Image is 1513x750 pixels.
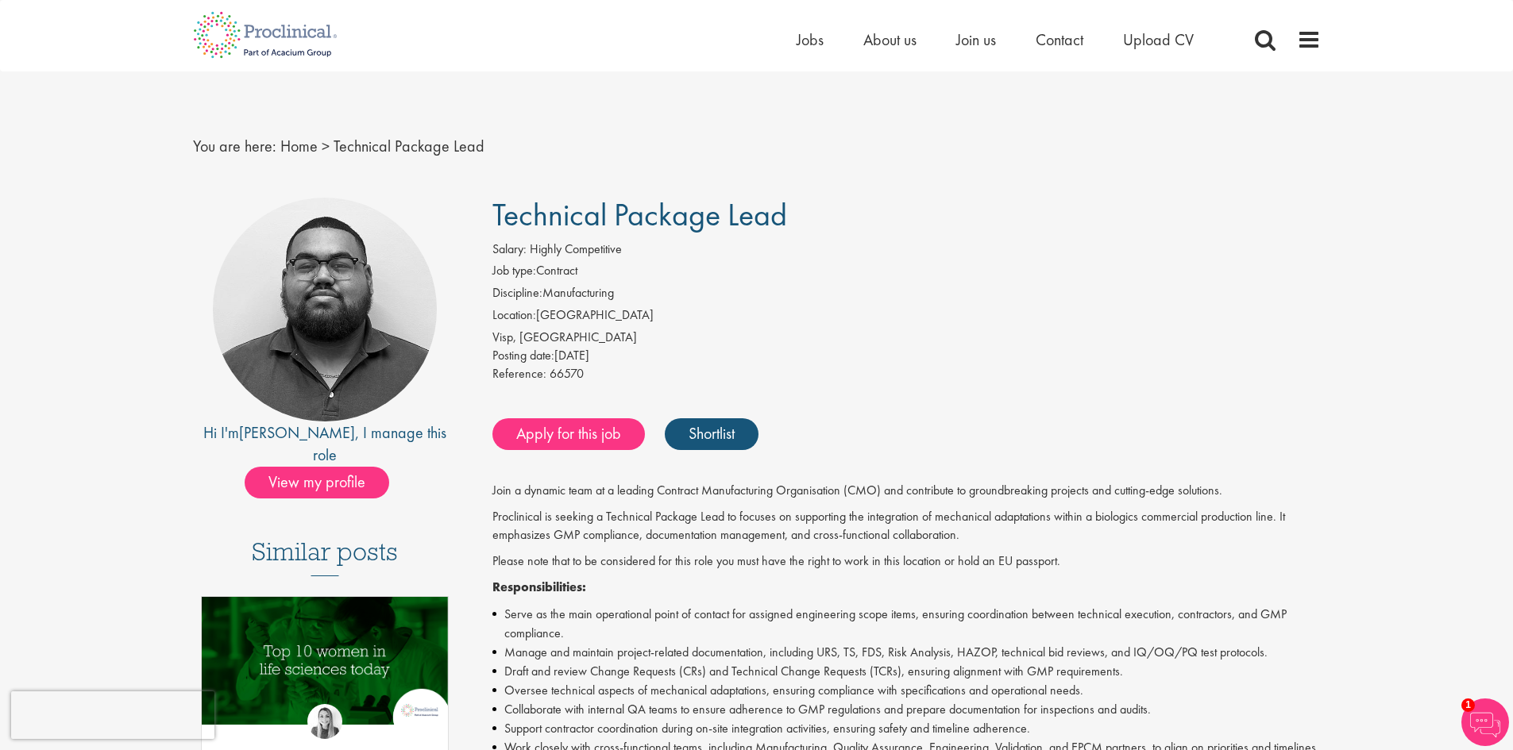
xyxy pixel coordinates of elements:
div: Visp, [GEOGRAPHIC_DATA] [492,329,1321,347]
label: Job type: [492,262,536,280]
span: View my profile [245,467,389,498]
a: Jobs [797,29,824,50]
a: breadcrumb link [280,136,318,156]
a: Join us [956,29,996,50]
img: Chatbot [1461,698,1509,746]
li: Contract [492,262,1321,284]
p: Proclinical is seeking a Technical Package Lead to focuses on supporting the integration of mecha... [492,508,1321,544]
label: Salary: [492,240,527,259]
span: 1 [1461,698,1475,712]
iframe: reCAPTCHA [11,691,214,739]
span: > [322,136,330,156]
li: Collaborate with internal QA teams to ensure adherence to GMP regulations and prepare documentati... [492,700,1321,719]
h3: Similar posts [252,538,398,576]
span: 66570 [550,365,584,382]
label: Location: [492,306,536,325]
label: Reference: [492,365,546,383]
a: [PERSON_NAME] [239,422,355,443]
img: Top 10 women in life sciences today [202,597,449,725]
label: Discipline: [492,284,542,302]
a: Upload CV [1123,29,1194,50]
a: Link to a post [202,597,449,737]
span: Highly Competitive [530,240,622,257]
li: Serve as the main operational point of contact for assigned engineering scope items, ensuring coo... [492,605,1321,643]
li: Manufacturing [492,284,1321,306]
span: Posting date: [492,347,554,363]
strong: Responsibilities: [492,579,586,595]
span: Technical Package Lead [334,136,484,156]
li: [GEOGRAPHIC_DATA] [492,306,1321,329]
a: Contact [1036,29,1083,50]
div: Hi I'm , I manage this role [193,421,457,467]
a: About us [863,29,917,50]
a: Apply for this job [492,418,645,450]
a: View my profile [245,470,405,490]
div: [DATE] [492,347,1321,365]
a: Shortlist [665,418,758,450]
img: imeage of recruiter Ashley Bennett [213,198,437,421]
p: Join a dynamic team at a leading Contract Manufacturing Organisation (CMO) and contribute to grou... [492,482,1321,500]
li: Manage and maintain project-related documentation, including URS, TS, FDS, Risk Analysis, HAZOP, ... [492,643,1321,662]
span: Technical Package Lead [492,194,787,235]
li: Oversee technical aspects of mechanical adaptations, ensuring compliance with specifications and ... [492,681,1321,700]
li: Support contractor coordination during on-site integration activities, ensuring safety and timeli... [492,719,1321,738]
p: Please note that to be considered for this role you must have the right to work in this location ... [492,552,1321,571]
img: Hannah Burke [307,704,342,739]
li: Draft and review Change Requests (CRs) and Technical Change Requests (TCRs), ensuring alignment w... [492,662,1321,681]
span: You are here: [193,136,276,156]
